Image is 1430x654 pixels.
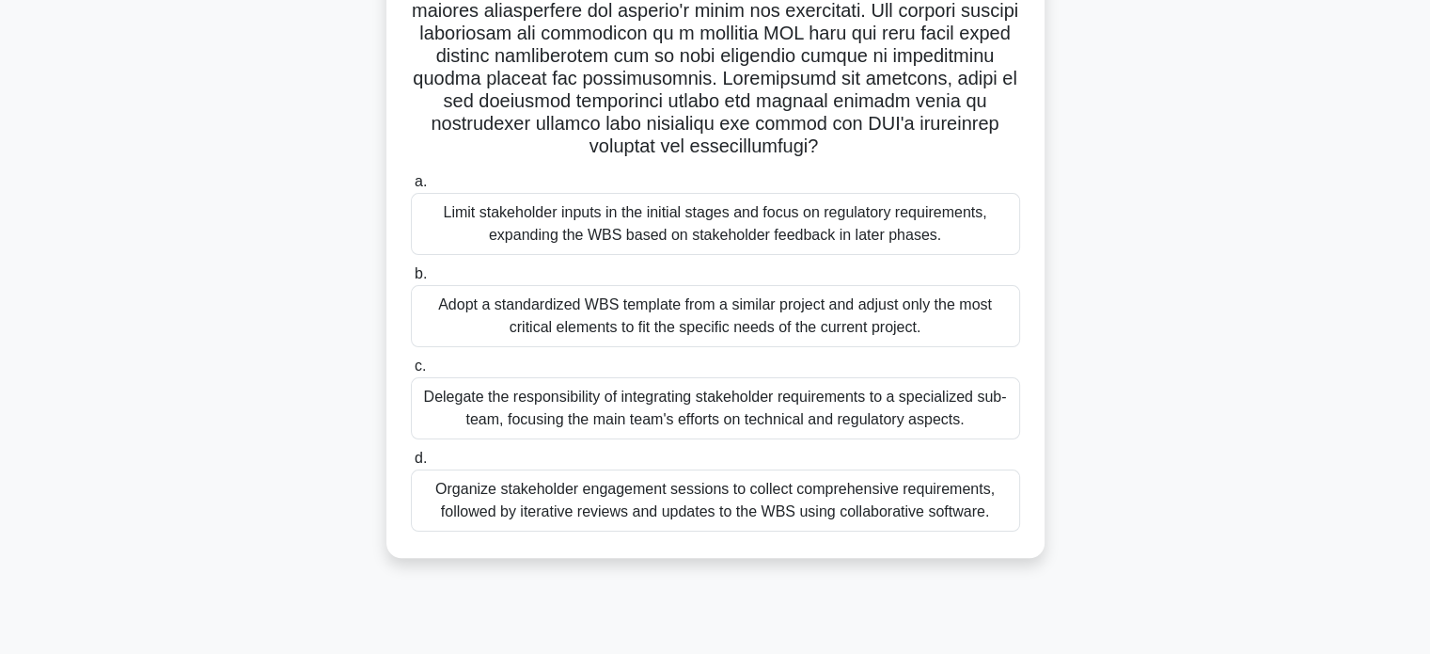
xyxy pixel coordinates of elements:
span: a. [415,173,427,189]
div: Limit stakeholder inputs in the initial stages and focus on regulatory requirements, expanding th... [411,193,1020,255]
span: b. [415,265,427,281]
div: Organize stakeholder engagement sessions to collect comprehensive requirements, followed by itera... [411,470,1020,532]
div: Adopt a standardized WBS template from a similar project and adjust only the most critical elemen... [411,285,1020,347]
span: c. [415,358,426,374]
div: Delegate the responsibility of integrating stakeholder requirements to a specialized sub-team, fo... [411,377,1020,439]
span: d. [415,450,427,466]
